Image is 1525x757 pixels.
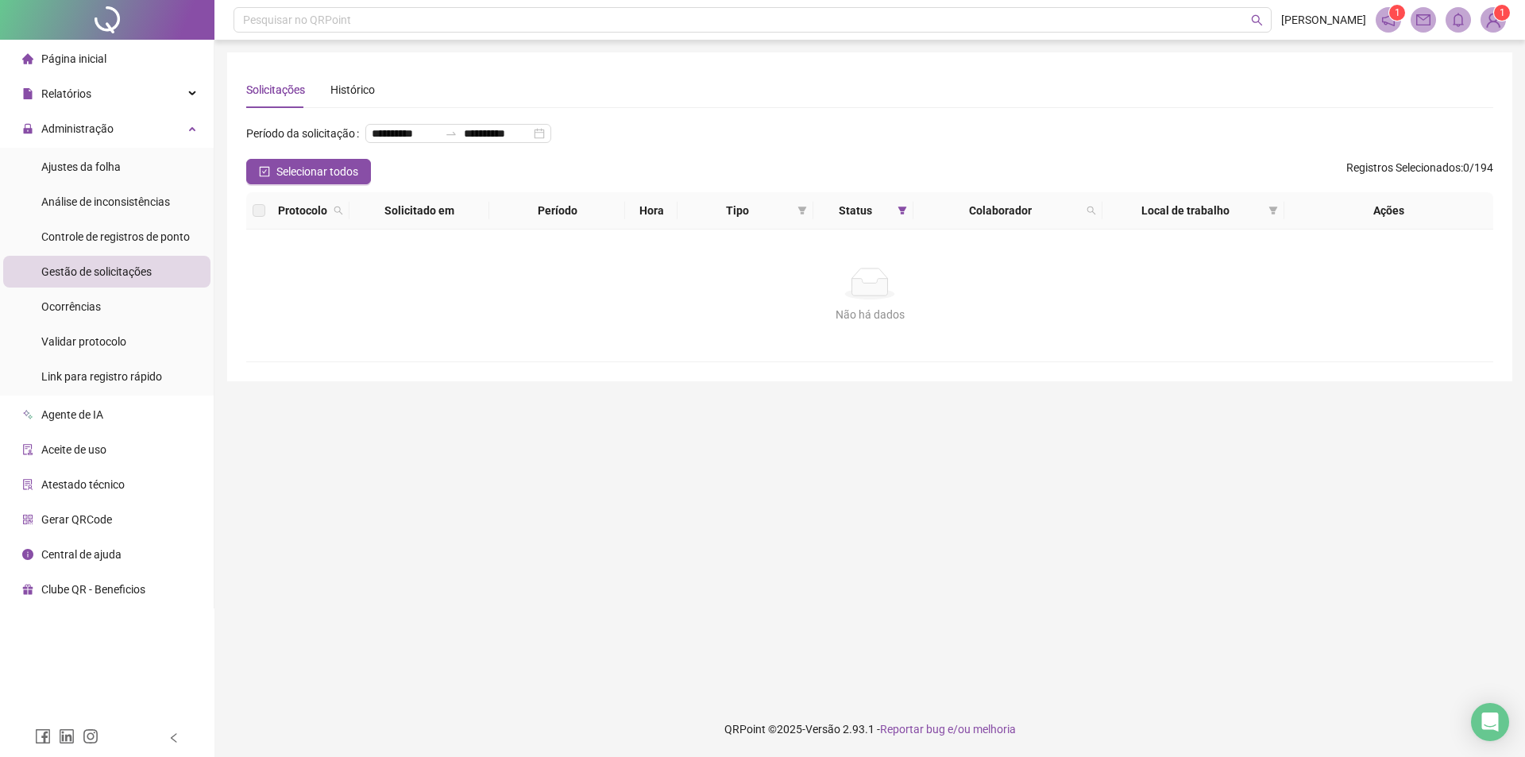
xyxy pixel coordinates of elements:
[41,583,145,596] span: Clube QR - Beneficios
[797,206,807,215] span: filter
[489,192,625,230] th: Período
[820,202,892,219] span: Status
[445,127,457,140] span: to
[22,584,33,595] span: gift
[41,300,101,313] span: Ocorrências
[1416,13,1430,27] span: mail
[1346,159,1493,184] span: : 0 / 194
[920,202,1080,219] span: Colaborador
[22,514,33,525] span: qrcode
[259,166,270,177] span: check-square
[894,199,910,222] span: filter
[59,728,75,744] span: linkedin
[1381,13,1396,27] span: notification
[246,159,371,184] button: Selecionar todos
[1291,202,1487,219] div: Ações
[22,53,33,64] span: home
[349,192,489,230] th: Solicitado em
[22,549,33,560] span: info-circle
[41,408,103,421] span: Agente de IA
[1265,199,1281,222] span: filter
[41,443,106,456] span: Aceite de uso
[684,202,790,219] span: Tipo
[330,81,375,98] div: Histórico
[168,732,180,743] span: left
[805,723,840,736] span: Versão
[1087,206,1096,215] span: search
[22,444,33,455] span: audit
[794,199,810,222] span: filter
[1268,206,1278,215] span: filter
[41,87,91,100] span: Relatórios
[41,52,106,65] span: Página inicial
[214,701,1525,757] footer: QRPoint © 2025 - 2.93.1 -
[898,206,907,215] span: filter
[41,478,125,491] span: Atestado técnico
[35,728,51,744] span: facebook
[41,548,122,561] span: Central de ajuda
[1500,7,1505,18] span: 1
[276,163,358,180] span: Selecionar todos
[41,230,190,243] span: Controle de registros de ponto
[22,479,33,490] span: solution
[22,88,33,99] span: file
[445,127,457,140] span: swap-right
[1346,161,1461,174] span: Registros Selecionados
[41,513,112,526] span: Gerar QRCode
[83,728,98,744] span: instagram
[1109,202,1261,219] span: Local de trabalho
[334,206,343,215] span: search
[1083,199,1099,222] span: search
[1251,14,1263,26] span: search
[22,123,33,134] span: lock
[246,121,365,146] label: Período da solicitação
[1395,7,1400,18] span: 1
[41,265,152,278] span: Gestão de solicitações
[330,199,346,222] span: search
[41,370,162,383] span: Link para registro rápido
[880,723,1016,736] span: Reportar bug e/ou melhoria
[625,192,678,230] th: Hora
[41,160,121,173] span: Ajustes da folha
[1451,13,1465,27] span: bell
[1471,703,1509,741] div: Open Intercom Messenger
[41,122,114,135] span: Administração
[246,81,305,98] div: Solicitações
[1281,11,1366,29] span: [PERSON_NAME]
[1494,5,1510,21] sup: Atualize o seu contato no menu Meus Dados
[41,195,170,208] span: Análise de inconsistências
[278,202,327,219] span: Protocolo
[41,335,126,348] span: Validar protocolo
[1481,8,1505,32] img: 94452
[1389,5,1405,21] sup: 1
[265,306,1474,323] div: Não há dados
